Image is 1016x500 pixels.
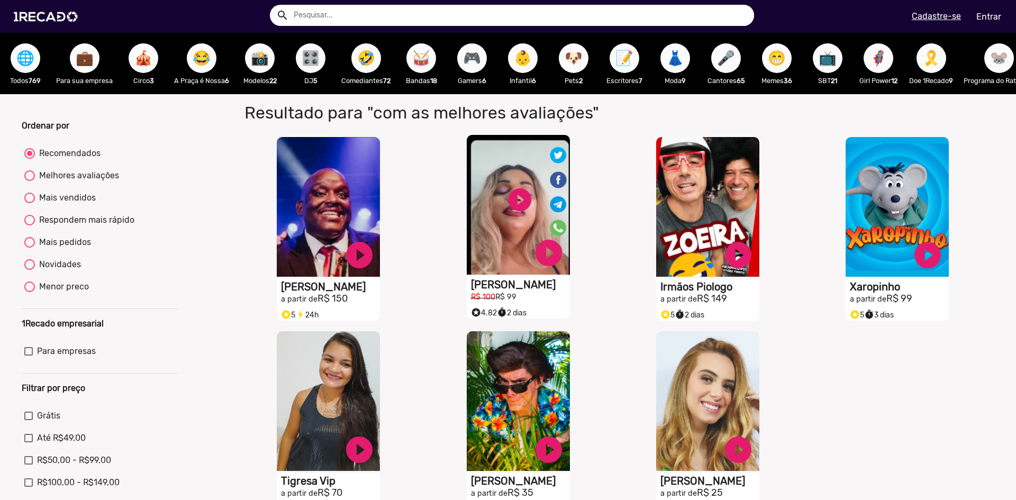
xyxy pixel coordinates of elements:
[912,11,961,21] u: Cadastre-se
[281,311,295,320] span: 5
[706,76,746,86] p: Cantores
[343,239,375,271] a: play_circle_filled
[984,43,1014,73] button: 🐭
[497,308,527,317] span: 2 dias
[273,5,291,24] button: Example home icon
[990,43,1008,73] span: 🐭
[660,43,690,73] button: 👗
[579,77,583,85] b: 2
[22,383,85,393] b: Filtrar por preço
[281,307,291,320] i: Selo super talento
[383,77,391,85] b: 72
[471,308,497,317] span: 4.82
[35,147,101,160] div: Recomendados
[430,77,437,85] b: 18
[343,434,375,466] a: play_circle_filled
[295,307,305,320] i: bolt
[29,77,41,85] b: 769
[277,137,380,277] video: S1RECADO vídeos dedicados para fãs e empresas
[471,489,507,498] small: a partir de
[533,237,565,269] a: play_circle_filled
[503,76,543,86] p: Infantil
[912,239,944,271] a: play_circle_filled
[850,311,864,320] span: 5
[134,43,152,73] span: 🎪
[240,76,280,86] p: Modelos
[187,43,216,73] button: 😂
[351,43,381,73] button: 🤣
[656,137,759,277] video: S1RECADO vídeos dedicados para fãs e empresas
[660,475,759,487] h1: [PERSON_NAME]
[497,305,507,317] i: timer
[482,77,486,85] b: 6
[532,77,536,85] b: 6
[495,293,516,302] small: R$ 99
[615,43,633,73] span: 📝
[281,295,317,304] small: a partir de
[660,487,759,499] h2: R$ 25
[357,43,375,73] span: 🤣
[16,43,34,73] span: 🌐
[675,311,704,320] span: 2 dias
[463,43,481,73] span: 🎮
[514,43,532,73] span: 👶
[682,77,686,85] b: 9
[610,43,639,73] button: 📝
[554,76,594,86] p: Pets
[949,77,953,85] b: 9
[675,307,685,320] i: timer
[281,310,291,320] small: stars
[76,43,94,73] span: 💼
[757,76,797,86] p: Memes
[471,278,570,291] h1: [PERSON_NAME]
[471,305,481,317] i: Selo super talento
[711,43,741,73] button: 🎤
[850,307,860,320] i: Selo super talento
[858,76,899,86] p: Girl Power
[565,43,583,73] span: 🐶
[813,43,842,73] button: 📺
[37,345,96,358] span: Para empresas
[452,76,492,86] p: Gamers
[559,43,588,73] button: 🐶
[245,43,275,73] button: 📸
[850,293,949,305] h2: R$ 99
[850,295,886,304] small: a partir de
[737,77,745,85] b: 65
[237,103,737,123] h1: Resultado para "com as melhores avaliações"
[37,432,86,444] span: Até R$49,00
[281,293,380,305] h2: R$ 150
[286,5,754,26] input: Pesquisar...
[471,475,570,487] h1: [PERSON_NAME]
[22,319,104,329] b: 1Recado empresarial
[277,331,380,471] video: S1RECADO vídeos dedicados para fãs e empresas
[533,434,565,466] a: play_circle_filled
[296,43,325,73] button: 🎛️
[471,307,481,317] small: stars
[831,77,837,85] b: 21
[37,410,60,422] span: Grátis
[850,280,949,293] h1: Xaropinho
[869,43,887,73] span: 🦸‍♀️
[675,310,685,320] small: timer
[819,43,837,73] span: 📺
[969,7,1008,26] a: Entrar
[35,214,134,226] div: Respondem mais rápido
[276,9,289,22] mat-icon: Example home icon
[225,77,229,85] b: 6
[864,43,893,73] button: 🦸‍♀️
[269,77,277,85] b: 22
[37,476,120,489] span: R$100,00 - R$149,00
[850,310,860,320] small: stars
[174,76,229,86] p: A Praça é Nossa
[35,280,89,293] div: Menor preco
[467,135,570,275] video: S1RECADO vídeos dedicados para fãs e empresas
[11,43,40,73] button: 🌐
[660,310,670,320] small: stars
[917,43,946,73] button: 🎗️
[660,295,697,304] small: a partir de
[22,121,69,131] b: Ordenar por
[123,76,164,86] p: Circo
[35,169,119,182] div: Melhores avaliações
[193,43,211,73] span: 😂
